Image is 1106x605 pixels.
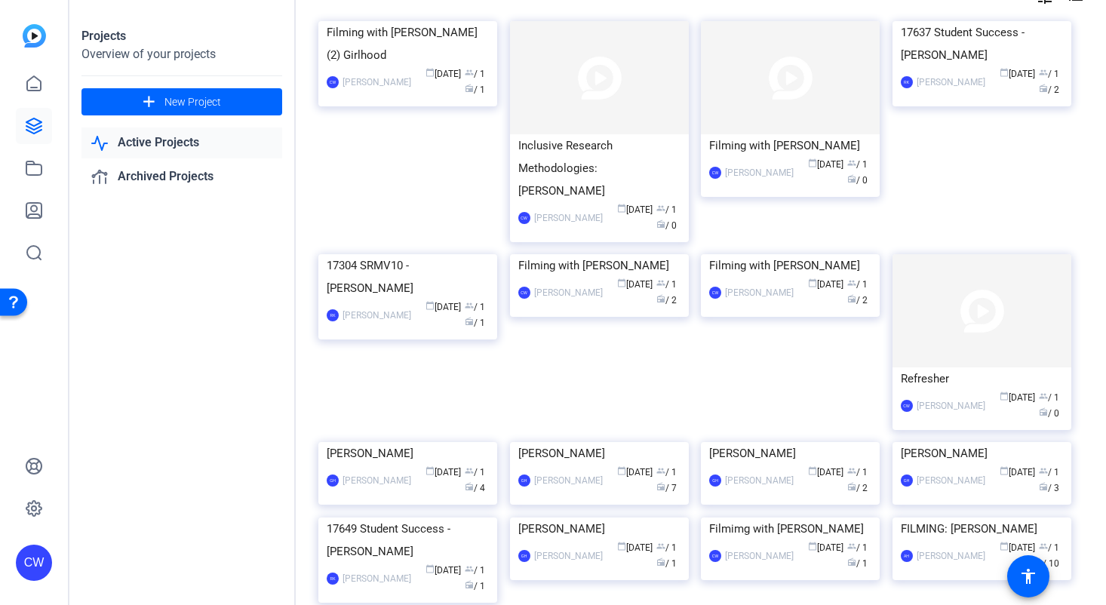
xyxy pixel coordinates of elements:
[617,467,653,478] span: [DATE]
[16,545,52,581] div: CW
[518,287,530,299] div: CW
[1039,466,1048,475] span: group
[327,254,489,299] div: 17304 SRMV10 - [PERSON_NAME]
[81,88,282,115] button: New Project
[426,467,461,478] span: [DATE]
[1000,466,1009,475] span: calendar_today
[518,442,680,465] div: [PERSON_NAME]
[518,550,530,562] div: GH
[709,287,721,299] div: CW
[808,542,843,553] span: [DATE]
[465,482,474,491] span: radio
[709,442,871,465] div: [PERSON_NAME]
[534,473,603,488] div: [PERSON_NAME]
[465,483,485,493] span: / 4
[656,279,677,290] span: / 1
[1039,84,1059,95] span: / 2
[1000,392,1009,401] span: calendar_today
[901,21,1063,66] div: 17637 Student Success - [PERSON_NAME]
[656,483,677,493] span: / 7
[164,94,221,110] span: New Project
[343,571,411,586] div: [PERSON_NAME]
[847,174,856,183] span: radio
[1039,407,1048,416] span: radio
[617,542,653,553] span: [DATE]
[847,467,868,478] span: / 1
[901,400,913,412] div: CW
[709,474,721,487] div: GH
[917,473,985,488] div: [PERSON_NAME]
[709,517,871,540] div: Filmimg with [PERSON_NAME]
[656,466,665,475] span: group
[534,548,603,564] div: [PERSON_NAME]
[709,254,871,277] div: Filming with [PERSON_NAME]
[465,69,485,79] span: / 1
[656,294,665,303] span: radio
[847,542,856,551] span: group
[847,295,868,306] span: / 2
[1039,68,1048,77] span: group
[327,573,339,585] div: RK
[808,467,843,478] span: [DATE]
[465,466,474,475] span: group
[465,317,474,326] span: radio
[901,550,913,562] div: AH
[901,474,913,487] div: GH
[465,467,485,478] span: / 1
[847,279,868,290] span: / 1
[617,542,626,551] span: calendar_today
[656,295,677,306] span: / 2
[1000,392,1035,403] span: [DATE]
[847,294,856,303] span: radio
[81,127,282,158] a: Active Projects
[847,482,856,491] span: radio
[1000,68,1009,77] span: calendar_today
[465,564,474,573] span: group
[426,301,435,310] span: calendar_today
[1000,69,1035,79] span: [DATE]
[1039,392,1048,401] span: group
[917,398,985,413] div: [PERSON_NAME]
[518,517,680,540] div: [PERSON_NAME]
[617,204,653,215] span: [DATE]
[656,204,665,213] span: group
[426,68,435,77] span: calendar_today
[327,517,489,563] div: 17649 Student Success - [PERSON_NAME]
[1034,558,1059,569] span: / 10
[1039,482,1048,491] span: radio
[847,175,868,186] span: / 0
[327,76,339,88] div: CW
[465,318,485,328] span: / 1
[518,212,530,224] div: CW
[725,548,794,564] div: [PERSON_NAME]
[1000,542,1035,553] span: [DATE]
[847,158,856,167] span: group
[656,467,677,478] span: / 1
[465,301,474,310] span: group
[465,84,474,93] span: radio
[534,210,603,226] div: [PERSON_NAME]
[1039,69,1059,79] span: / 1
[847,557,856,567] span: radio
[1039,408,1059,419] span: / 0
[1039,467,1059,478] span: / 1
[617,278,626,287] span: calendar_today
[847,483,868,493] span: / 2
[725,285,794,300] div: [PERSON_NAME]
[617,279,653,290] span: [DATE]
[808,158,817,167] span: calendar_today
[617,204,626,213] span: calendar_today
[81,27,282,45] div: Projects
[518,134,680,202] div: Inclusive Research Methodologies: [PERSON_NAME]
[656,558,677,569] span: / 1
[656,482,665,491] span: radio
[808,542,817,551] span: calendar_today
[343,75,411,90] div: [PERSON_NAME]
[847,542,868,553] span: / 1
[709,550,721,562] div: CW
[343,473,411,488] div: [PERSON_NAME]
[808,159,843,170] span: [DATE]
[808,278,817,287] span: calendar_today
[465,580,474,589] span: radio
[808,279,843,290] span: [DATE]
